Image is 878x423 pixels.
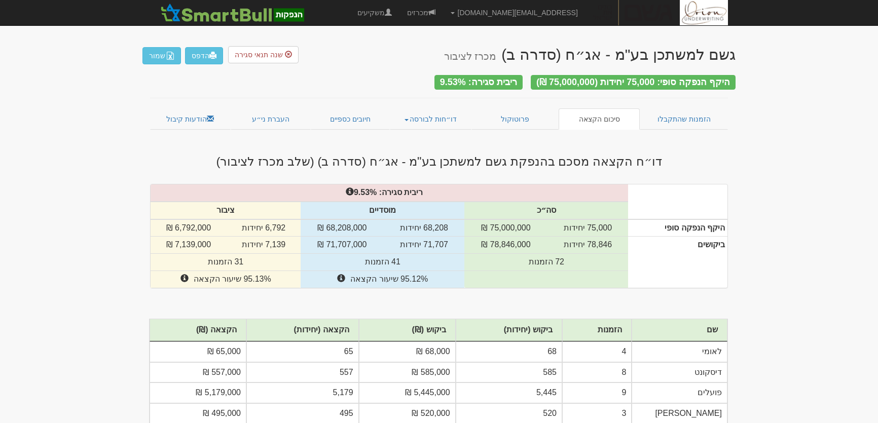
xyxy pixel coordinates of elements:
[246,319,359,341] th: הקצאה (יחידות)
[464,237,547,254] td: 78,846,000 ₪
[227,219,301,237] td: 6,792 יחידות
[301,254,464,271] td: 41 הזמנות
[632,362,727,383] td: דיסקונט
[456,362,562,383] td: 585
[227,237,301,254] td: 7,139 יחידות
[547,219,628,237] td: 75,000 יחידות
[142,47,181,64] button: שמור
[185,47,223,64] a: הדפס
[151,219,227,237] td: 6,792,000 ₪
[562,341,632,362] td: 4
[150,382,246,403] td: 5,179,000 ₪
[359,319,456,341] th: ביקוש (₪)
[640,108,728,130] a: הזמנות שהתקבלו
[301,237,383,254] td: 71,707,000 ₪
[464,202,628,219] th: סה״כ
[562,319,632,341] th: הזמנות
[434,75,523,90] div: ריבית סגירה: 9.53%
[151,237,227,254] td: 7,139,000 ₪
[235,51,283,59] span: שנה תנאי סגירה
[150,362,246,383] td: 557,000 ₪
[562,382,632,403] td: 9
[150,341,246,362] td: 65,000 ₪
[231,108,311,130] a: העברת ני״ע
[311,108,390,130] a: חיובים כספיים
[301,271,464,288] td: 95.12% שיעור הקצאה
[151,254,301,271] td: 31 הזמנות
[142,155,736,168] h3: דו״ח הקצאה מסכם בהנפקת גשם למשתכן בע"מ - אג״ח (סדרה ב) (שלב מכרז לציבור)
[456,382,562,403] td: 5,445
[456,341,562,362] td: 68
[444,51,496,62] small: מכרז לציבור
[547,237,628,254] td: 78,846 יחידות
[151,202,301,219] th: ציבור
[359,362,456,383] td: 585,000 ₪
[145,187,633,199] div: %
[464,219,547,237] td: 75,000,000 ₪
[151,271,301,288] td: 95.13% שיעור הקצאה
[628,237,727,288] th: ביקושים
[628,219,727,237] th: היקף הנפקה סופי
[359,382,456,403] td: 5,445,000 ₪
[383,219,464,237] td: 68,208 יחידות
[464,254,628,271] td: 72 הזמנות
[301,202,464,219] th: מוסדיים
[166,52,174,60] img: excel-file-white.png
[390,108,472,130] a: דו״חות לבורסה
[359,341,456,362] td: 68,000 ₪
[246,341,359,362] td: 65
[383,237,464,254] td: 71,707 יחידות
[246,362,359,383] td: 557
[456,319,562,341] th: ביקוש (יחידות)
[444,46,736,63] div: גשם למשתכן בע"מ - אג״ח (סדרה ב)
[559,108,640,130] a: סיכום הקצאה
[228,46,299,63] button: שנה תנאי סגירה
[632,382,727,403] td: פועלים
[562,362,632,383] td: 8
[632,341,727,362] td: לאומי
[632,319,727,341] th: שם
[150,319,246,341] th: הקצאה (₪)
[379,188,423,197] strong: ריבית סגירה:
[150,108,231,130] a: הודעות קיבול
[354,188,370,197] span: 9.53
[301,219,383,237] td: 68,208,000 ₪
[246,382,359,403] td: 5,179
[531,75,736,90] div: היקף הנפקה סופי: 75,000 יחידות (75,000,000 ₪)
[158,3,307,23] img: SmartBull Logo
[471,108,559,130] a: פרוטוקול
